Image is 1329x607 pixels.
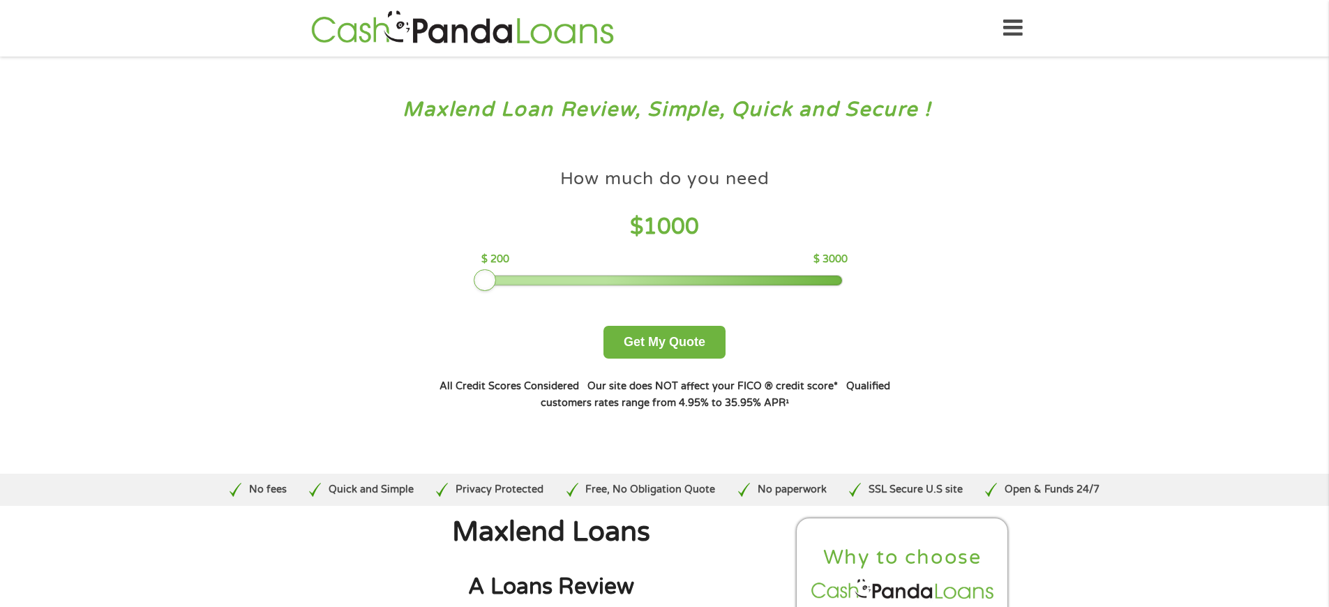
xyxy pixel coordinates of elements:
[307,8,618,48] img: GetLoanNow Logo
[440,380,579,392] strong: All Credit Scores Considered
[1005,482,1099,497] p: Open & Funds 24/7
[587,380,838,392] strong: Our site does NOT affect your FICO ® credit score*
[603,326,726,359] button: Get My Quote
[320,573,783,601] h2: A Loans Review
[813,252,848,267] p: $ 3000
[758,482,827,497] p: No paperwork
[643,213,699,240] span: 1000
[456,482,543,497] p: Privacy Protected
[585,482,715,497] p: Free, No Obligation Quote
[481,213,848,241] h4: $
[560,167,769,190] h4: How much do you need
[329,482,414,497] p: Quick and Simple
[541,380,890,409] strong: Qualified customers rates range from 4.95% to 35.95% APR¹
[249,482,287,497] p: No fees
[809,545,997,571] h2: Why to choose
[481,252,509,267] p: $ 200
[40,97,1289,123] h3: Maxlend Loan Review, Simple, Quick and Secure !
[452,516,650,548] span: Maxlend Loans
[869,482,963,497] p: SSL Secure U.S site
